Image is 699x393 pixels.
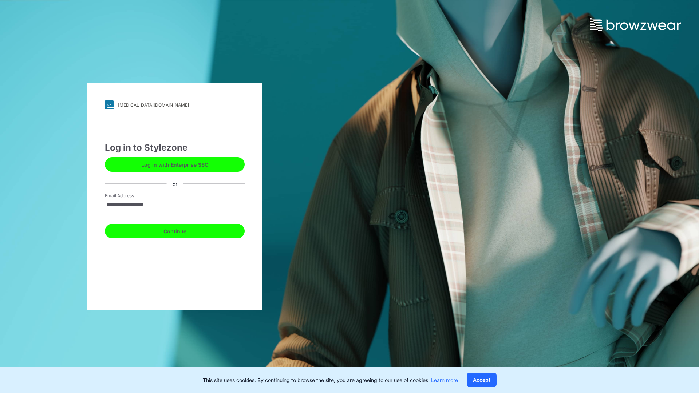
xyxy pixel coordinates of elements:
p: This site uses cookies. By continuing to browse the site, you are agreeing to our use of cookies. [203,376,458,384]
a: Learn more [431,377,458,383]
button: Continue [105,224,245,238]
img: svg+xml;base64,PHN2ZyB3aWR0aD0iMjgiIGhlaWdodD0iMjgiIHZpZXdCb3g9IjAgMCAyOCAyOCIgZmlsbD0ibm9uZSIgeG... [105,100,114,109]
div: Log in to Stylezone [105,141,245,154]
label: Email Address [105,192,156,199]
button: Log in with Enterprise SSO [105,157,245,172]
a: [MEDICAL_DATA][DOMAIN_NAME] [105,100,245,109]
div: or [167,180,183,187]
img: browzwear-logo.73288ffb.svg [590,18,681,31]
div: [MEDICAL_DATA][DOMAIN_NAME] [118,102,189,108]
button: Accept [467,373,497,387]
